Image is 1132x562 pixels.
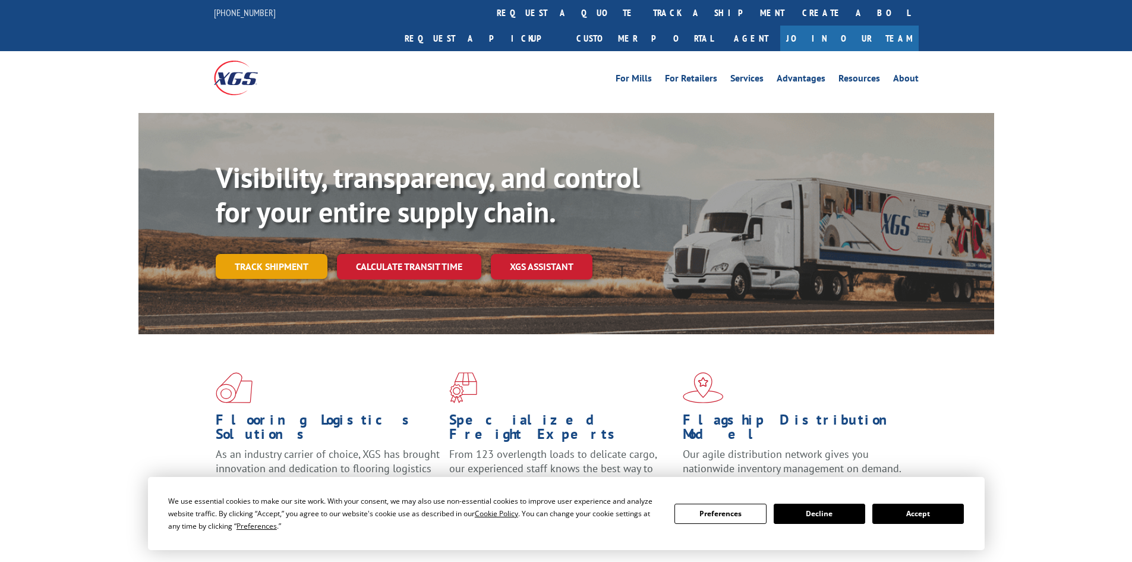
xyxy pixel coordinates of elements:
a: About [893,74,919,87]
a: For Mills [616,74,652,87]
div: Cookie Consent Prompt [148,477,985,550]
button: Decline [774,504,865,524]
span: Our agile distribution network gives you nationwide inventory management on demand. [683,447,901,475]
b: Visibility, transparency, and control for your entire supply chain. [216,159,640,230]
img: xgs-icon-focused-on-flooring-red [449,372,477,403]
a: Customer Portal [567,26,722,51]
a: Advantages [777,74,825,87]
img: xgs-icon-total-supply-chain-intelligence-red [216,372,253,403]
span: Cookie Policy [475,508,518,519]
h1: Flagship Distribution Model [683,413,907,447]
a: Agent [722,26,780,51]
span: Preferences [237,521,277,531]
a: Resources [838,74,880,87]
div: We use essential cookies to make our site work. With your consent, we may also use non-essential ... [168,495,660,532]
a: [PHONE_NUMBER] [214,7,276,18]
a: XGS ASSISTANT [491,254,592,280]
a: Join Our Team [780,26,919,51]
a: Calculate transit time [337,254,481,280]
img: xgs-icon-flagship-distribution-model-red [683,372,724,403]
h1: Specialized Freight Experts [449,413,674,447]
a: Request a pickup [396,26,567,51]
h1: Flooring Logistics Solutions [216,413,440,447]
a: For Retailers [665,74,717,87]
p: From 123 overlength loads to delicate cargo, our experienced staff knows the best way to move you... [449,447,674,500]
span: As an industry carrier of choice, XGS has brought innovation and dedication to flooring logistics... [216,447,440,489]
button: Preferences [674,504,766,524]
a: Track shipment [216,254,327,279]
a: Services [730,74,764,87]
button: Accept [872,504,964,524]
